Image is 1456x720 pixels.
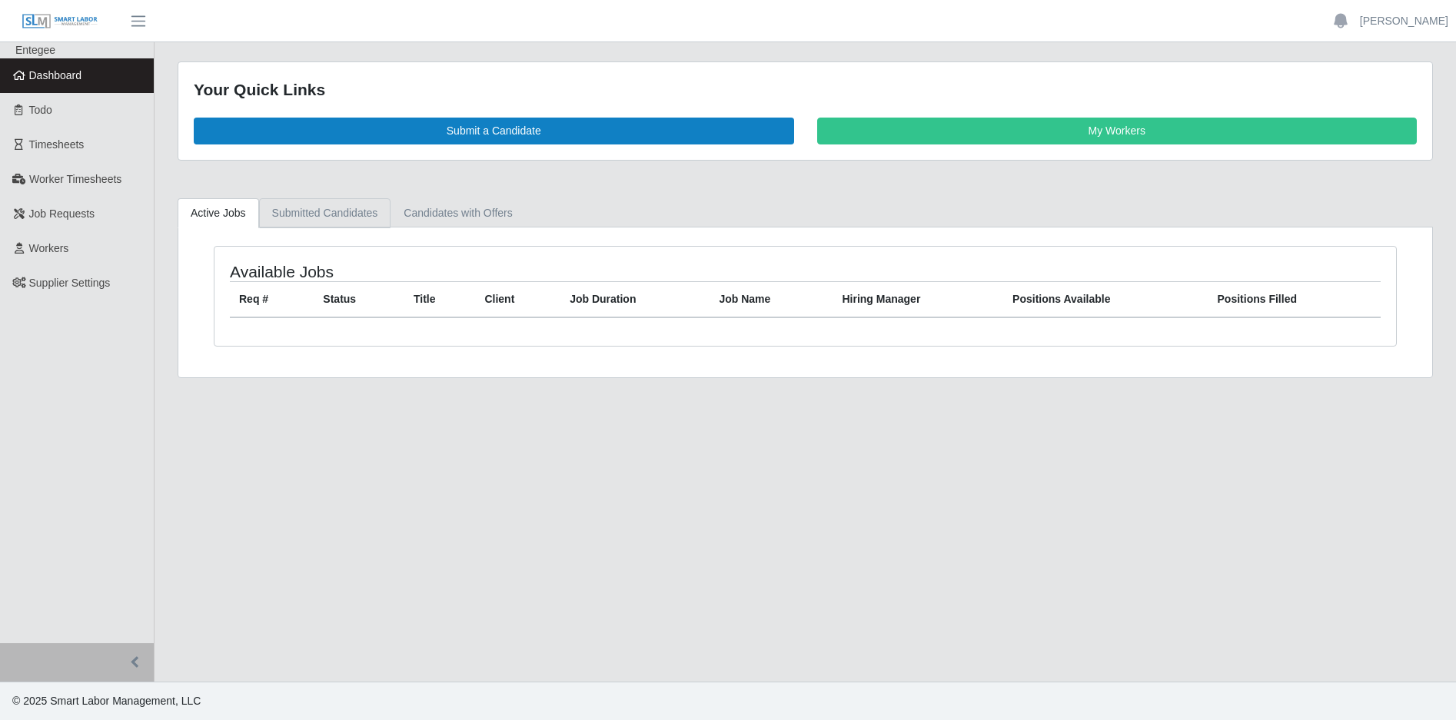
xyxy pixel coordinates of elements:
[833,281,1003,317] th: Hiring Manager
[22,13,98,30] img: SLM Logo
[1003,281,1208,317] th: Positions Available
[29,277,111,289] span: Supplier Settings
[1208,281,1381,317] th: Positions Filled
[475,281,560,317] th: Client
[817,118,1418,144] a: My Workers
[12,695,201,707] span: © 2025 Smart Labor Management, LLC
[259,198,391,228] a: Submitted Candidates
[29,69,82,81] span: Dashboard
[560,281,710,317] th: Job Duration
[710,281,833,317] th: Job Name
[194,118,794,144] a: Submit a Candidate
[15,44,55,56] span: Entegee
[391,198,525,228] a: Candidates with Offers
[194,78,1417,102] div: Your Quick Links
[230,281,314,317] th: Req #
[29,104,52,116] span: Todo
[29,207,95,220] span: Job Requests
[314,281,404,317] th: Status
[178,198,259,228] a: Active Jobs
[29,242,69,254] span: Workers
[230,262,696,281] h4: Available Jobs
[29,173,121,185] span: Worker Timesheets
[1360,13,1448,29] a: [PERSON_NAME]
[404,281,475,317] th: Title
[29,138,85,151] span: Timesheets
